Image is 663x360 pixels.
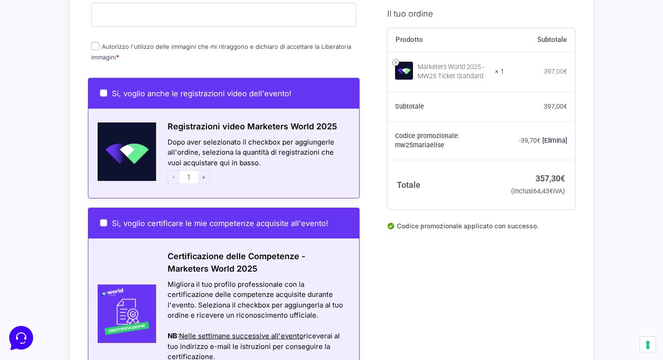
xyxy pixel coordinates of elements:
th: Prodotto [387,28,505,52]
img: Schermata-2022-04-11-alle-18.28.41.png [88,122,156,181]
button: Home [7,275,64,296]
label: Autorizzo l'utilizzo delle immagini che mi ritraggono e dichiaro di accettare la Liberatoria imma... [91,43,351,61]
strong: × 1 [495,67,504,76]
small: (inclusi IVA) [511,187,565,195]
span: € [564,68,567,75]
p: Home [28,288,43,296]
th: Subtotale [387,92,505,122]
button: Messaggi [64,275,121,296]
input: Cerca un articolo... [21,134,151,143]
span: Nelle settimane successive all'evento [179,331,303,340]
strong: NB [168,331,177,340]
div: Azioni del messaggio [168,321,348,331]
span: Sì, voglio certificare le mie competenze acquisite all'evento! [112,219,328,228]
span: Si, voglio anche le registrazioni video dell'evento! [112,89,291,98]
div: Marketers World 2025 - MW25 Ticket Standard [418,63,489,81]
th: Subtotale [504,28,575,52]
input: Autorizzo l'utilizzo delle immagini che mi ritraggono e dichiaro di accettare la Liberatoria imma... [91,42,99,50]
div: Codice promozionale applicato con successo. [387,221,575,238]
span: Trova una risposta [15,114,72,122]
p: Aiuto [142,288,155,296]
input: Sì, voglio certificare le mie competenze acquisite all'evento! [100,219,107,226]
th: Codice promozionale: mw25mariaelise [387,122,505,160]
img: Marketers World 2025 - MW25 Ticket Standard [395,61,413,79]
td: - [504,122,575,160]
a: Apri Centro Assistenza [98,114,169,122]
bdi: 397,00 [544,68,567,75]
span: € [549,187,553,195]
span: Le tue conversazioni [15,37,78,44]
img: Certificazione-MW24-300x300-1.jpg [88,285,156,343]
button: Inizia una conversazione [15,77,169,96]
span: Certificazione delle Competenze - Marketers World 2025 [168,251,305,273]
img: dark [29,52,48,70]
bdi: 357,30 [535,174,565,183]
span: Registrazioni video Marketers World 2025 [168,122,337,131]
span: Inizia una conversazione [60,83,136,90]
input: 1 [180,170,198,184]
button: Le tue preferenze relative al consenso per le tecnologie di tracciamento [640,337,656,353]
span: 39,70 [521,137,541,144]
div: Dopo aver selezionato il checkbox per aggiungerle all'ordine, seleziona la quantità di registrazi... [156,137,359,187]
span: - [168,170,180,184]
button: Aiuto [120,275,177,296]
span: € [537,137,541,144]
input: Si, voglio anche le registrazioni video dell'evento! [100,89,107,97]
p: Messaggi [80,288,105,296]
span: € [560,174,565,183]
div: Migliora il tuo profilo professionale con la certificazione delle competenze acquisite durante l'... [168,279,348,321]
iframe: Customerly Messenger Launcher [7,324,35,352]
h3: Il tuo ordine [387,7,575,19]
th: Totale [387,160,505,209]
img: dark [44,52,63,70]
img: dark [15,52,33,70]
h2: Ciao da Marketers 👋 [7,7,155,22]
span: € [564,103,567,110]
bdi: 397,00 [544,103,567,110]
a: Rimuovi il codice promozionale mw25mariaelise [542,137,567,144]
span: 64,43 [533,187,553,195]
span: + [198,170,210,184]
